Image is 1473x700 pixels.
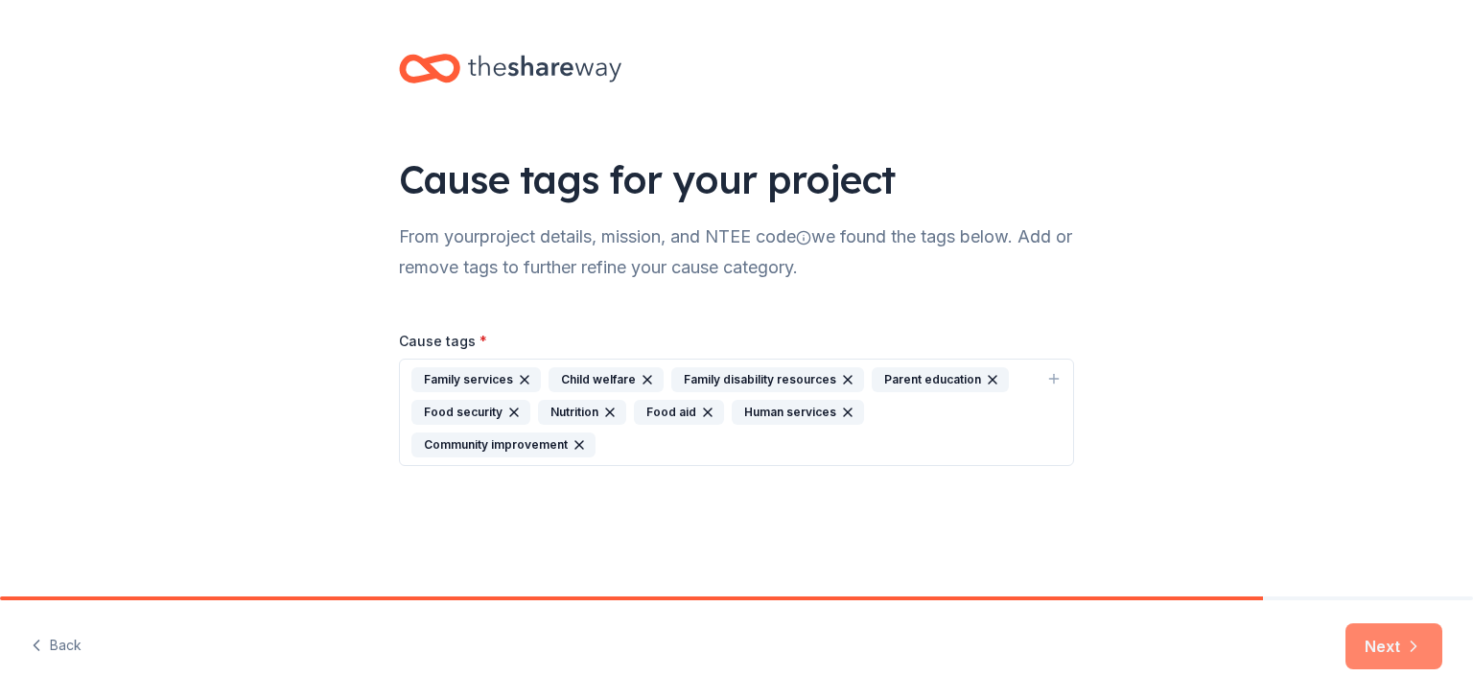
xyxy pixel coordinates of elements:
div: From your project details, mission, and NTEE code we found the tags below. Add or remove tags to ... [399,222,1074,283]
div: Food security [411,400,530,425]
button: Next [1345,623,1442,669]
div: Human services [732,400,864,425]
button: Family servicesChild welfareFamily disability resourcesParent educationFood securityNutritionFood... [399,359,1074,466]
button: Back [31,626,82,666]
div: Family services [411,367,541,392]
div: Food aid [634,400,724,425]
div: Parent education [872,367,1009,392]
label: Cause tags [399,332,487,351]
div: Community improvement [411,432,596,457]
div: Family disability resources [671,367,864,392]
div: Child welfare [549,367,664,392]
div: Cause tags for your project [399,152,1074,206]
div: Nutrition [538,400,626,425]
